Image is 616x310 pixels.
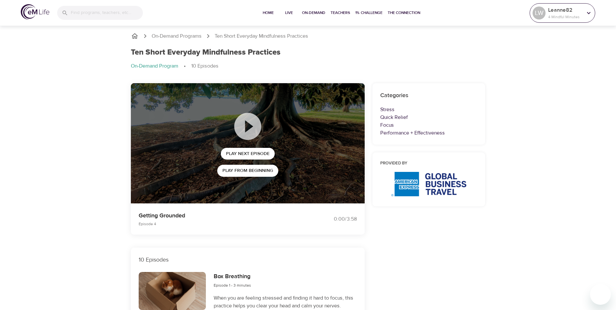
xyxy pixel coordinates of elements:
span: Play from beginning [222,167,273,175]
p: 10 Episodes [139,255,357,264]
span: On-Demand [302,9,325,16]
img: AmEx%20GBT%20logo.png [391,172,466,196]
span: Home [260,9,276,16]
p: On-Demand Program [131,62,178,70]
p: Focus [380,121,478,129]
p: 4 Mindful Minutes [548,14,583,20]
span: Episode 1 - 3 minutes [214,283,251,288]
iframe: Button to launch messaging window [590,284,611,305]
p: Leanne82 [548,6,583,14]
h6: Box Breathing [214,272,251,281]
span: Teachers [331,9,350,16]
div: 0:00 / 3:58 [308,215,357,223]
span: Live [281,9,297,16]
h6: Categories [380,91,478,100]
p: Quick Relief [380,113,478,121]
p: 10 Episodes [191,62,219,70]
span: The Connection [388,9,420,16]
span: 1% Challenge [355,9,383,16]
p: Performance + Effectiveness [380,129,478,137]
nav: breadcrumb [131,62,485,70]
div: LW [533,6,546,19]
p: Getting Grounded [139,211,300,220]
span: Play Next Episode [226,150,270,158]
nav: breadcrumb [131,32,485,40]
h6: Provided by [380,160,478,167]
h1: Ten Short Everyday Mindfulness Practices [131,48,281,57]
input: Find programs, teachers, etc... [71,6,143,20]
p: Episode 4 [139,221,300,227]
img: logo [21,4,49,19]
p: Stress [380,106,478,113]
button: Play Next Episode [221,148,275,160]
p: Ten Short Everyday Mindfulness Practices [215,32,308,40]
a: On-Demand Programs [152,32,202,40]
p: When you are feeling stressed and finding it hard to focus, this practice helps you clear your he... [214,294,357,310]
button: Play from beginning [217,165,278,177]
